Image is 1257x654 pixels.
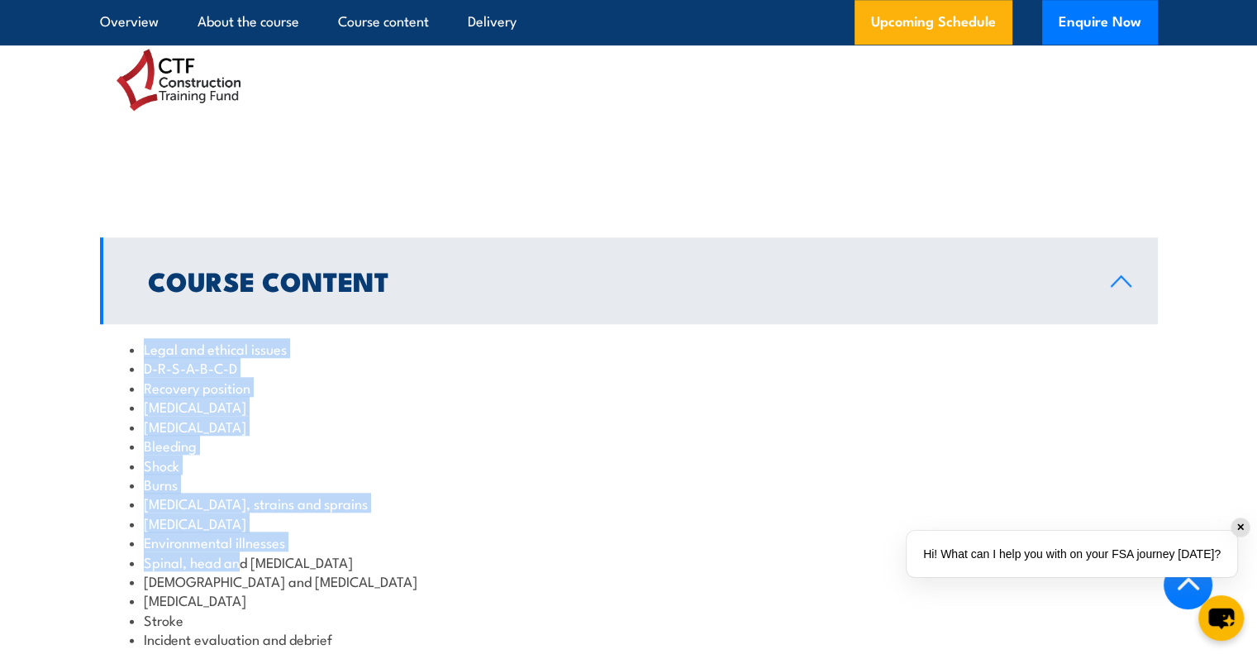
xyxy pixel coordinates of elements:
li: Incident evaluation and debrief [130,629,1128,648]
li: Burns [130,475,1128,494]
button: chat-button [1198,595,1244,641]
li: D-R-S-A-B-C-D [130,358,1128,377]
div: Hi! What can I help you with on your FSA journey [DATE]? [907,531,1237,577]
li: [MEDICAL_DATA] [130,397,1128,416]
li: [MEDICAL_DATA] [130,513,1128,532]
li: Stroke [130,610,1128,629]
li: Recovery position [130,378,1128,397]
h2: Course Content [148,269,1084,292]
a: Course Content [100,237,1158,324]
li: [MEDICAL_DATA], strains and sprains [130,494,1128,513]
li: [DEMOGRAPHIC_DATA] and [MEDICAL_DATA] [130,571,1128,590]
li: Environmental illnesses [130,532,1128,551]
li: [MEDICAL_DATA] [130,417,1128,436]
li: Spinal, head and [MEDICAL_DATA] [130,552,1128,571]
li: Bleeding [130,436,1128,455]
li: Shock [130,456,1128,475]
li: Legal and ethical issues [130,339,1128,358]
div: ✕ [1231,518,1250,537]
li: [MEDICAL_DATA] [130,590,1128,609]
